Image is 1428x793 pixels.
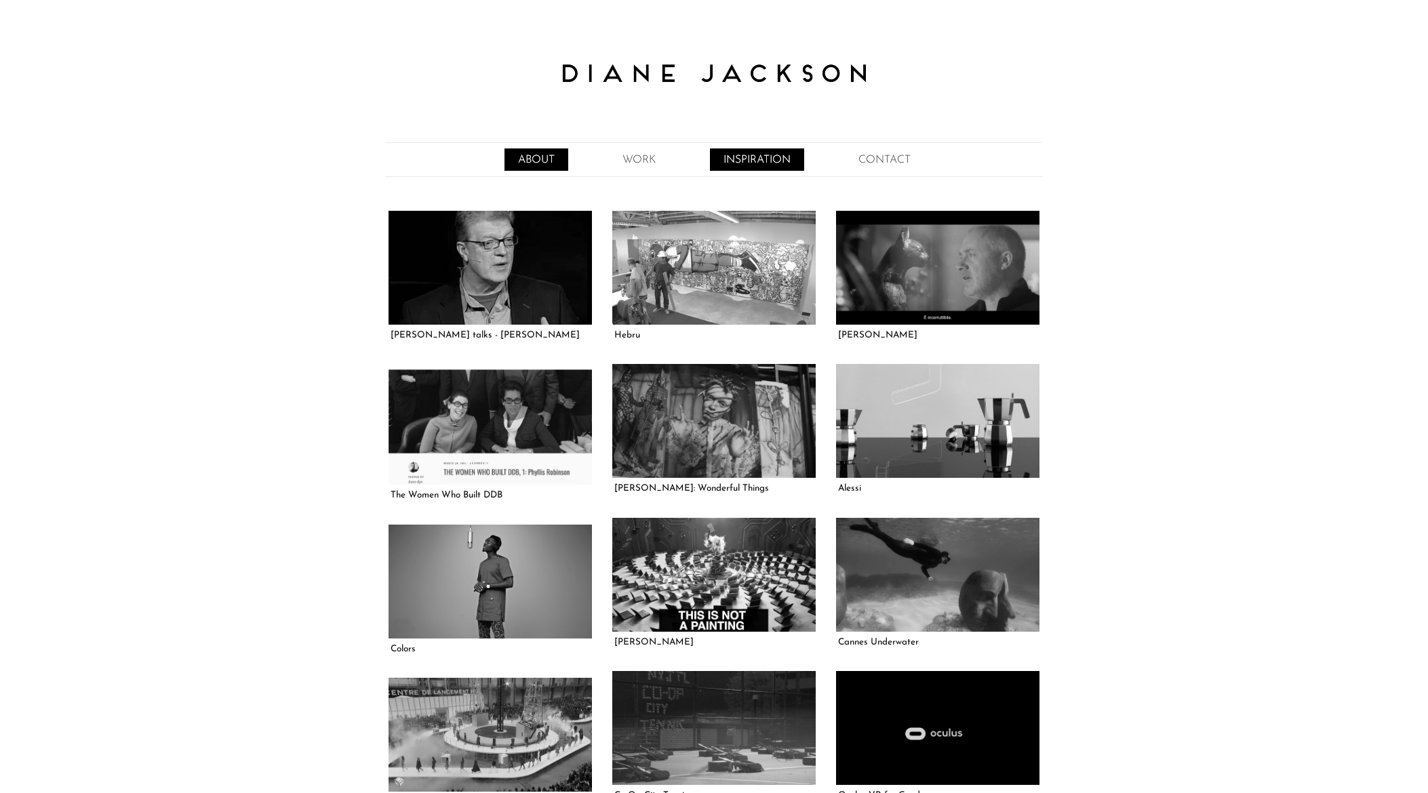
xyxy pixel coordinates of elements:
[836,671,1039,786] a: Oculus VR for Good
[614,636,814,649] h5: [PERSON_NAME]
[836,211,1039,325] a: Damian Hirst
[389,211,592,325] a: TED talks - Sir Ken Robinson
[614,483,814,495] h5: [PERSON_NAME]: Wonderful Things
[544,42,884,105] img: Diane Jackson
[612,364,816,479] a: Tim Walker: Wonderful Things
[504,148,568,171] a: ABOUT
[391,489,590,502] h5: The Women Who Built DDB
[612,671,816,786] a: Co-Op City Tennis
[836,364,1039,479] a: Alessi
[845,148,924,171] a: CONTACT
[614,329,814,342] h5: Hebru
[609,148,669,171] a: WORK
[838,329,1037,342] h5: [PERSON_NAME]
[836,518,1039,632] a: Cannes Underwater
[389,678,592,792] a: Rocket Launch
[710,148,804,171] a: INSPIRATION
[612,211,816,325] a: Hebru
[612,518,816,632] a: Von Wong - Recycle
[838,483,1037,495] h5: Alessi
[389,364,592,485] a: The Women Who Built DDB
[838,636,1037,649] h5: Cannes Underwater
[391,329,590,342] h5: [PERSON_NAME] talks - [PERSON_NAME]
[389,525,592,638] a: Colors
[391,643,590,655] h5: Colors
